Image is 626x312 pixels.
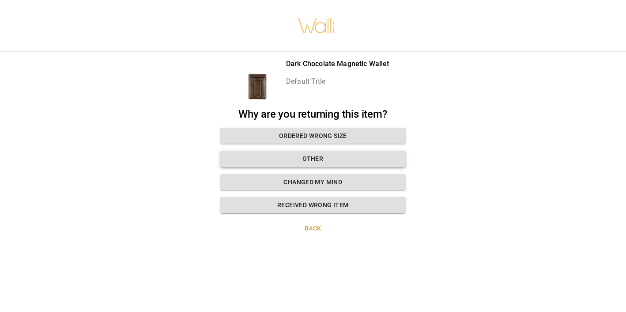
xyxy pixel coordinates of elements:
[220,151,406,167] button: Other
[286,59,389,69] p: Dark Chocolate Magnetic Wallet
[220,220,406,237] button: Back
[286,76,389,87] p: Default Title
[220,197,406,213] button: Received wrong item
[220,108,406,121] h2: Why are you returning this item?
[220,128,406,144] button: Ordered wrong size
[298,7,336,45] img: walli-inc.myshopify.com
[220,174,406,190] button: Changed my mind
